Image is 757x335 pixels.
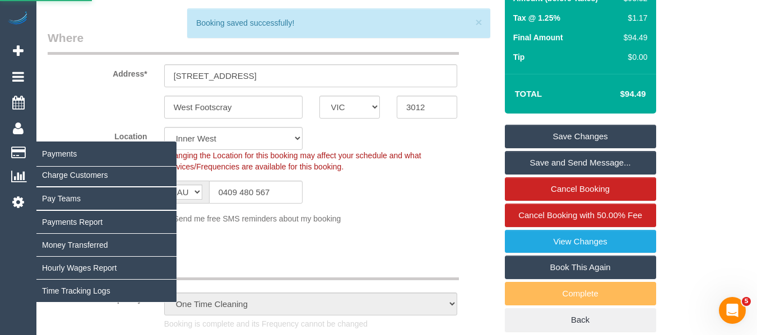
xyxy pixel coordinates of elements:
legend: Where [48,30,459,55]
ul: Payments [36,163,177,303]
a: Save Changes [505,125,656,148]
a: Charge Customers [36,164,177,186]
a: Book This Again [505,256,656,279]
a: Pay Teams [36,187,177,210]
img: Automaid Logo [7,11,29,27]
span: Changing the Location for this booking may affect your schedule and what Services/Frequencies are... [164,151,421,171]
iframe: Intercom live chat [719,297,746,324]
input: Phone* [209,181,303,204]
label: Tip [513,51,525,63]
a: Cancel Booking [505,177,656,201]
label: Final Amount [513,32,563,43]
a: Time Tracking Logs [36,280,177,302]
a: Hourly Wages Report [36,257,177,279]
a: Money Transferred [36,234,177,256]
legend: What [48,255,459,280]
span: Payments [36,141,177,167]
span: Send me free SMS reminders about my booking [174,214,341,223]
div: $94.49 [615,32,647,43]
div: $0.00 [615,51,647,63]
input: Post Code* [397,96,457,119]
label: Tax @ 1.25% [513,12,560,23]
p: Booking is complete and its Frequency cannot be changed [164,318,458,329]
span: 5 [742,297,751,306]
a: Back [505,308,656,332]
label: Address* [39,64,156,79]
a: Save and Send Message... [505,151,656,174]
button: × [475,16,482,28]
input: Suburb* [164,96,303,119]
strong: Total [515,89,542,98]
h4: $94.49 [586,89,645,99]
label: Location [39,127,156,142]
a: View Changes [505,230,656,253]
div: $1.17 [615,12,647,23]
a: Payments Report [36,211,177,233]
div: Booking saved successfully! [196,17,481,29]
span: Cancel Booking with 50.00% Fee [518,210,642,220]
a: Cancel Booking with 50.00% Fee [505,204,656,227]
